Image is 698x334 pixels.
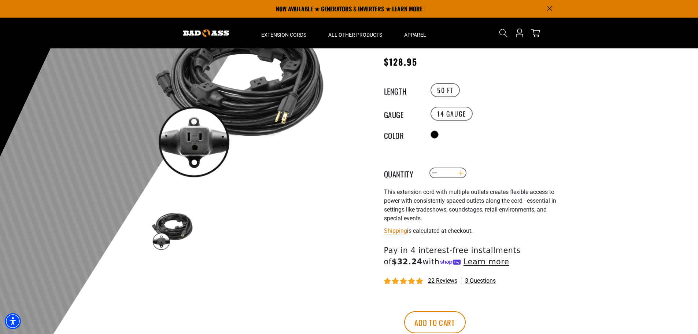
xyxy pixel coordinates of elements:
legend: Gauge [384,109,421,118]
span: This extension cord with multiple outlets creates flexible access to power with consistently spac... [384,188,556,222]
legend: Length [384,85,421,95]
summary: Apparel [393,18,437,48]
label: Quantity [384,168,421,178]
span: All Other Products [328,32,382,38]
div: Accessibility Menu [5,313,21,329]
a: Open this option [514,18,525,48]
img: Bad Ass Extension Cords [183,29,229,37]
span: Extension Cords [261,32,306,38]
button: Add to cart [404,311,466,333]
label: 14 Gauge [431,107,473,121]
span: 3 questions [465,277,496,285]
a: Shipping [384,227,407,234]
span: $128.95 [384,55,418,68]
a: cart [530,29,542,37]
summary: Extension Cords [250,18,317,48]
span: 4.95 stars [384,278,424,285]
summary: All Other Products [317,18,393,48]
img: black [151,209,193,252]
img: black [151,7,328,184]
legend: Color [384,130,421,139]
label: 50 FT [431,83,460,97]
span: 22 reviews [428,277,457,284]
span: Apparel [404,32,426,38]
summary: Search [498,27,509,39]
div: is calculated at checkout. [384,226,564,236]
